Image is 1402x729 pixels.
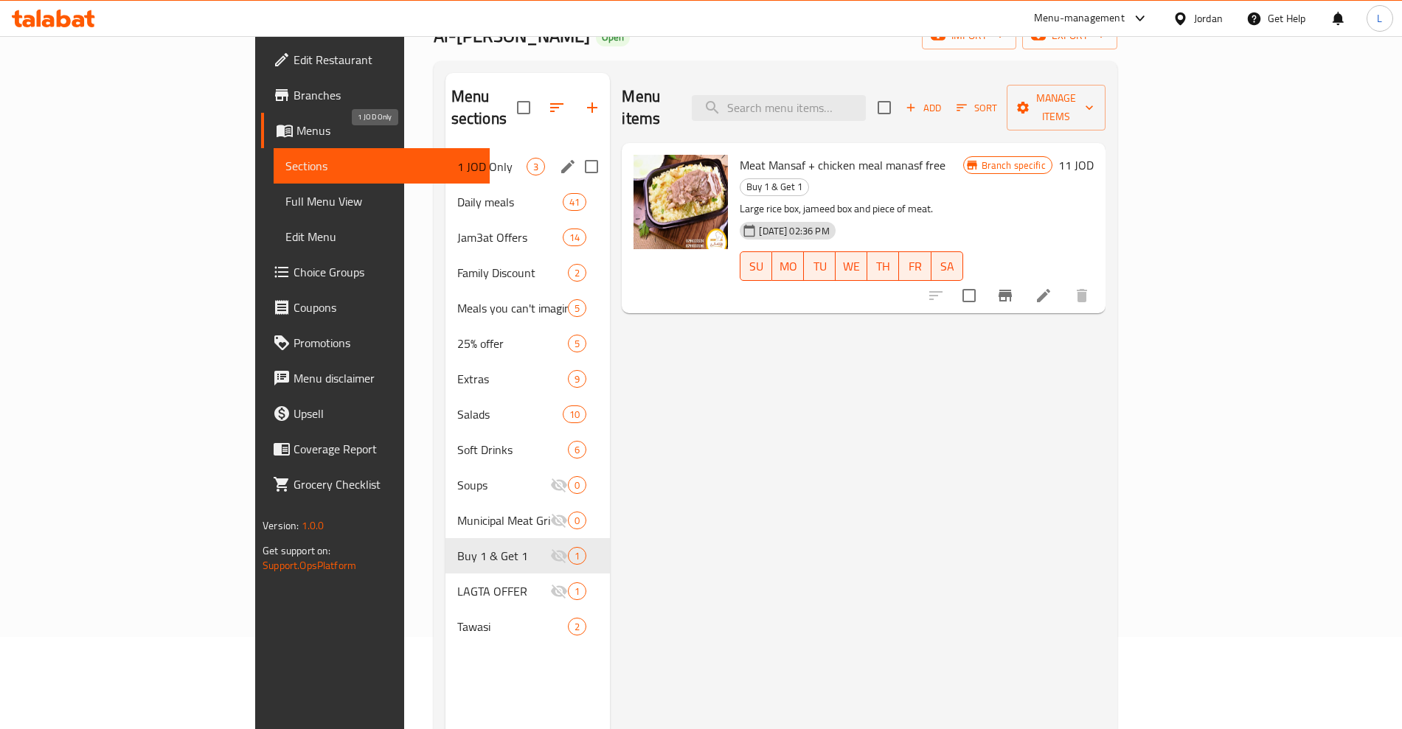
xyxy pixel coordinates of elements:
[294,475,477,493] span: Grocery Checklist
[457,441,569,458] div: Soft Drinks
[622,86,673,130] h2: Menu items
[568,512,586,529] div: items
[457,512,551,529] div: Municipal Meat Grills In Pottery
[261,396,489,431] a: Upsell
[445,573,611,609] div: LAGTA OFFER1
[445,467,611,503] div: Soups0
[596,31,630,43] span: Open
[568,370,586,388] div: items
[563,193,586,211] div: items
[457,229,563,246] span: Jam3at Offers
[569,478,586,492] span: 0
[261,360,489,396] a: Menu disclaimer
[457,476,551,494] span: Soups
[294,51,477,69] span: Edit Restaurant
[263,541,330,560] span: Get support on:
[445,220,611,255] div: Jam3at Offers14
[1007,85,1106,130] button: Manage items
[867,251,899,281] button: TH
[445,149,611,184] div: 1 JOD Only3edit
[457,264,569,282] span: Family Discount
[563,408,586,422] span: 10
[778,256,798,277] span: MO
[575,90,610,125] button: Add section
[508,92,539,123] span: Select all sections
[903,100,943,116] span: Add
[457,582,551,600] div: LAGTA OFFER
[905,256,925,277] span: FR
[931,251,963,281] button: SA
[445,609,611,644] div: Tawasi2
[746,256,766,277] span: SU
[261,290,489,325] a: Coupons
[527,158,545,175] div: items
[294,334,477,352] span: Promotions
[550,582,568,600] svg: Inactive section
[294,369,477,387] span: Menu disclaimer
[261,42,489,77] a: Edit Restaurant
[274,148,489,184] a: Sections
[568,441,586,458] div: items
[457,335,569,352] span: 25% offer
[988,278,1023,313] button: Branch-specific-item
[563,229,586,246] div: items
[1194,10,1223,27] div: Jordan
[634,155,728,249] img: Meat Mansaf + chicken meal manasf free
[457,547,551,565] div: Buy 1 & Get 1
[740,178,808,195] span: Buy 1 & Get 1
[947,97,1007,119] span: Sort items
[274,219,489,254] a: Edit Menu
[596,29,630,46] div: Open
[261,254,489,290] a: Choice Groups
[873,256,893,277] span: TH
[261,77,489,113] a: Branches
[457,193,563,211] span: Daily meals
[1064,278,1100,313] button: delete
[569,301,586,315] span: 5
[569,337,586,351] span: 5
[457,405,563,423] div: Salads
[899,251,931,281] button: FR
[261,325,489,360] a: Promotions
[937,256,957,277] span: SA
[261,113,489,148] a: Menus
[457,299,569,317] span: Meals you can't imagine
[568,299,586,317] div: items
[841,256,861,277] span: WE
[457,370,569,388] div: Extras
[445,361,611,397] div: Extras9
[568,547,586,565] div: items
[568,476,586,494] div: items
[569,443,586,457] span: 6
[294,405,477,422] span: Upsell
[753,224,835,238] span: [DATE] 02:36 PM
[263,516,299,535] span: Version:
[976,158,1052,172] span: Branch specific
[569,514,586,528] span: 0
[261,431,489,467] a: Coverage Report
[285,157,477,175] span: Sections
[569,585,586,599] span: 1
[445,538,611,573] div: Buy 1 & Get 11
[1377,10,1382,27] span: L
[1035,287,1052,304] a: Edit menu item
[869,92,900,123] span: Select section
[1018,89,1094,126] span: Manage items
[550,547,568,565] svg: Inactive section
[457,618,569,635] span: Tawasi
[953,97,1001,119] button: Sort
[296,122,477,139] span: Menus
[527,160,544,174] span: 3
[957,100,997,116] span: Sort
[457,512,551,529] span: Municipal Meat Grills In [GEOGRAPHIC_DATA]
[563,231,586,245] span: 14
[445,255,611,290] div: Family Discount2
[569,549,586,563] span: 1
[804,251,836,281] button: TU
[569,372,586,386] span: 9
[445,143,611,650] nav: Menu sections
